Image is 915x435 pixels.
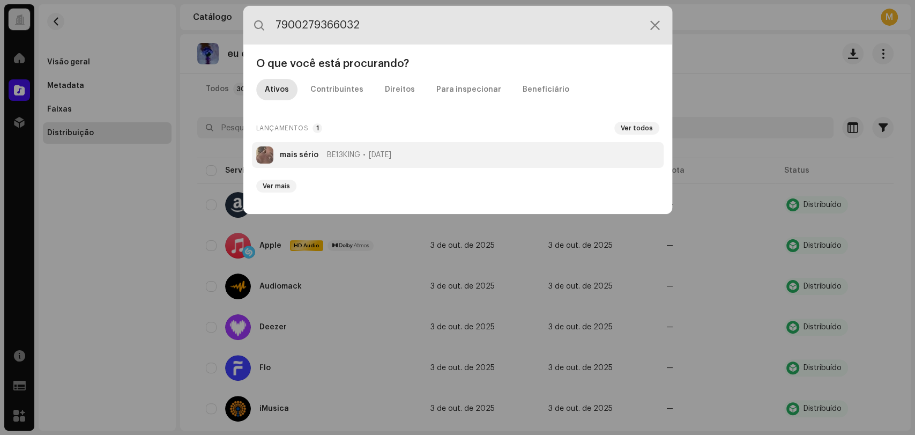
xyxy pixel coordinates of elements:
[327,151,360,159] span: BE13KING
[263,182,290,190] span: Ver mais
[621,124,653,132] span: Ver todos
[256,122,309,135] span: Lançamentos
[523,79,569,100] div: Beneficiário
[385,79,415,100] div: Direitos
[369,151,391,159] span: [DATE]
[256,146,273,164] img: 6338f666-5892-4bdf-8969-fd7c53357a7c
[243,6,672,45] input: Pesquisa
[436,79,501,100] div: Para inspecionar
[310,79,363,100] div: Contribuintes
[614,122,659,135] button: Ver todos
[280,151,318,159] strong: mais sério
[313,123,322,133] p-badge: 1
[252,57,664,70] div: O que você está procurando?
[265,79,289,100] div: Ativos
[256,180,296,193] button: Ver mais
